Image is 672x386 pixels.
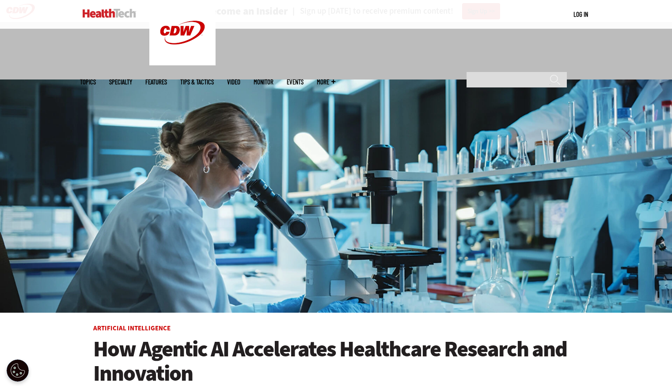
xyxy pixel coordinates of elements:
[109,79,132,85] span: Specialty
[7,360,29,382] div: Cookie Settings
[573,10,588,18] a: Log in
[83,9,136,18] img: Home
[93,337,579,386] a: How Agentic AI Accelerates Healthcare Research and Innovation
[254,79,273,85] a: MonITor
[573,10,588,19] div: User menu
[93,324,171,333] a: Artificial Intelligence
[145,79,167,85] a: Features
[80,79,96,85] span: Topics
[180,79,214,85] a: Tips & Tactics
[227,79,240,85] a: Video
[149,58,216,68] a: CDW
[7,360,29,382] button: Open Preferences
[317,79,335,85] span: More
[287,79,304,85] a: Events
